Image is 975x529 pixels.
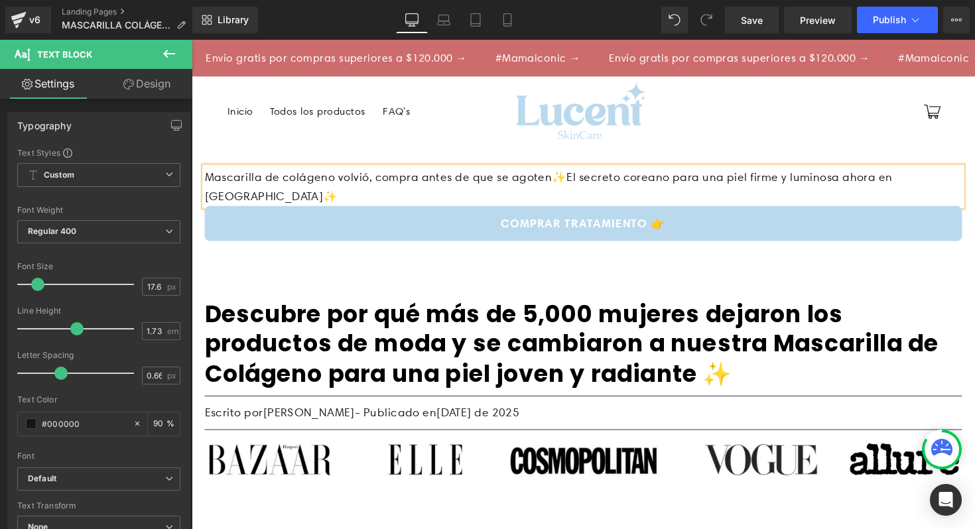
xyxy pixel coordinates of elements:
[741,13,763,27] span: Save
[28,473,56,485] i: Default
[251,375,336,388] span: [DATE] de 2025
[28,59,72,89] a: Inicio
[167,282,178,291] span: px
[784,7,852,33] a: Preview
[930,484,962,516] div: Open Intercom Messenger
[196,68,224,81] span: FAQ's
[13,372,789,392] p: Escrito por - Publicado en
[873,15,906,25] span: Publish
[857,7,938,33] button: Publish
[13,170,789,206] a: COMPRAR TRATAMIENTO 👉
[701,13,817,25] p: #Mamaiconic →
[17,395,180,404] div: Text Color
[17,147,180,158] div: Text Styles
[192,7,258,33] a: New Library
[17,501,180,510] div: Text Transform
[42,416,127,431] input: Color
[187,59,233,89] a: FAQ's
[167,371,178,380] span: px
[13,131,789,171] p: Mascarilla de colágeno volvió, compra antes de que se agoten✨El secreto coreano para una piel fir...
[167,327,178,335] span: em
[17,306,180,316] div: Line Height
[428,7,460,33] a: Laptop
[17,451,180,461] div: Font
[28,226,77,236] b: Regular 400
[148,412,180,436] div: %
[44,170,74,181] b: Custom
[17,351,180,360] div: Letter Spacing
[73,375,167,388] font: [PERSON_NAME]
[72,59,187,89] a: Todos los productos
[13,266,789,358] h1: Descubre por qué más de 5,000 mujeres dejaron los productos de moda y se cambiaron a nuestra Masc...
[943,7,970,33] button: More
[17,206,180,215] div: Font Weight
[37,49,92,60] span: Text Block
[661,7,688,33] button: Undo
[62,7,196,17] a: Landing Pages
[288,13,404,25] p: #Mamaiconic →
[36,68,63,81] span: Inicio
[27,11,43,29] div: v6
[17,113,72,131] div: Typography
[5,7,51,33] a: v6
[405,13,701,25] p: Envío gratis por compras superiores a $120.000 →
[332,43,465,105] img: Skincare
[62,20,171,30] span: MASCARILLA COLÁGENO
[396,7,428,33] a: Desktop
[800,13,836,27] span: Preview
[491,7,523,33] a: Mobile
[218,14,249,26] span: Library
[460,7,491,33] a: Tablet
[17,262,180,271] div: Font Size
[693,7,720,33] button: Redo
[99,69,195,99] a: Design
[80,68,178,81] span: Todos los productos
